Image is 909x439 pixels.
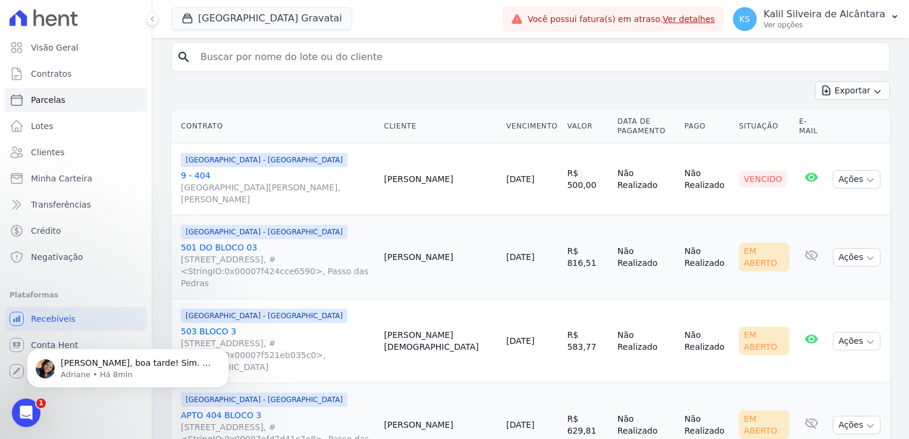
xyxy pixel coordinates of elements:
div: Em Aberto [739,410,789,439]
td: Não Realizado [679,143,734,215]
div: Plataformas [10,288,142,302]
span: Transferências [31,199,91,211]
th: Cliente [380,109,501,143]
button: Ações [833,248,880,266]
span: [GEOGRAPHIC_DATA] - [GEOGRAPHIC_DATA] [181,393,347,407]
span: 1 [36,399,46,408]
i: search [177,50,191,64]
a: [DATE] [506,174,534,184]
button: Ações [833,170,880,189]
iframe: Intercom notifications mensagem [9,324,247,407]
td: R$ 500,00 [562,143,612,215]
td: R$ 583,77 [562,299,612,383]
iframe: Intercom live chat [12,399,40,427]
span: [STREET_ADDRESS], #<StringIO:0x00007f521eb035c0>, [GEOGRAPHIC_DATA] [181,337,375,373]
span: Visão Geral [31,42,79,54]
td: Não Realizado [613,143,680,215]
th: Contrato [171,109,380,143]
button: Ações [833,416,880,434]
div: Em Aberto [739,327,789,355]
button: KS Kalil Silveira de Alcântara Ver opções [723,2,909,36]
a: Parcelas [5,88,147,112]
a: Contratos [5,62,147,86]
th: Situação [734,109,794,143]
th: Valor [562,109,612,143]
p: Ver opções [764,20,885,30]
span: Contratos [31,68,71,80]
input: Buscar por nome do lote ou do cliente [193,45,885,69]
a: 9 - 404[GEOGRAPHIC_DATA][PERSON_NAME], [PERSON_NAME] [181,170,375,205]
div: Em Aberto [739,243,789,271]
td: [PERSON_NAME][DEMOGRAPHIC_DATA] [380,299,501,383]
span: Clientes [31,146,64,158]
span: [GEOGRAPHIC_DATA] - [GEOGRAPHIC_DATA] [181,225,347,239]
button: Ações [833,332,880,350]
span: Crédito [31,225,61,237]
a: 501 DO BLOCO 03[STREET_ADDRESS], #<StringIO:0x00007f424cce6590>, Passo das Pedras [181,242,375,289]
a: Ver detalhes [663,14,715,24]
span: [GEOGRAPHIC_DATA][PERSON_NAME], [PERSON_NAME] [181,181,375,205]
a: Lotes [5,114,147,138]
td: R$ 816,51 [562,215,612,299]
span: Negativação [31,251,83,263]
div: Vencido [739,171,787,187]
th: E-mail [794,109,828,143]
a: Clientes [5,140,147,164]
span: Você possui fatura(s) em atraso. [528,13,715,26]
p: Kalil Silveira de Alcântara [764,8,885,20]
th: Pago [679,109,734,143]
button: [GEOGRAPHIC_DATA] Gravatai [171,7,352,30]
span: KS [739,15,750,23]
span: [GEOGRAPHIC_DATA] - [GEOGRAPHIC_DATA] [181,309,347,323]
a: Crédito [5,219,147,243]
td: Não Realizado [613,299,680,383]
a: Minha Carteira [5,167,147,190]
a: [DATE] [506,336,534,346]
a: Conta Hent [5,333,147,357]
a: 503 BLOCO 3[STREET_ADDRESS], #<StringIO:0x00007f521eb035c0>, [GEOGRAPHIC_DATA] [181,325,375,373]
td: [PERSON_NAME] [380,215,501,299]
span: [STREET_ADDRESS], #<StringIO:0x00007f424cce6590>, Passo das Pedras [181,253,375,289]
button: Exportar [815,81,890,100]
a: [DATE] [506,420,534,429]
td: Não Realizado [679,215,734,299]
td: [PERSON_NAME] [380,143,501,215]
a: [DATE] [506,252,534,262]
th: Data de Pagamento [613,109,680,143]
span: [GEOGRAPHIC_DATA] - [GEOGRAPHIC_DATA] [181,153,347,167]
th: Vencimento [501,109,562,143]
span: Parcelas [31,94,65,106]
span: Lotes [31,120,54,132]
a: Transferências [5,193,147,217]
a: Recebíveis [5,307,147,331]
span: Recebíveis [31,313,76,325]
td: Não Realizado [679,299,734,383]
td: Não Realizado [613,215,680,299]
a: Visão Geral [5,36,147,59]
span: Minha Carteira [31,173,92,184]
a: Negativação [5,245,147,269]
